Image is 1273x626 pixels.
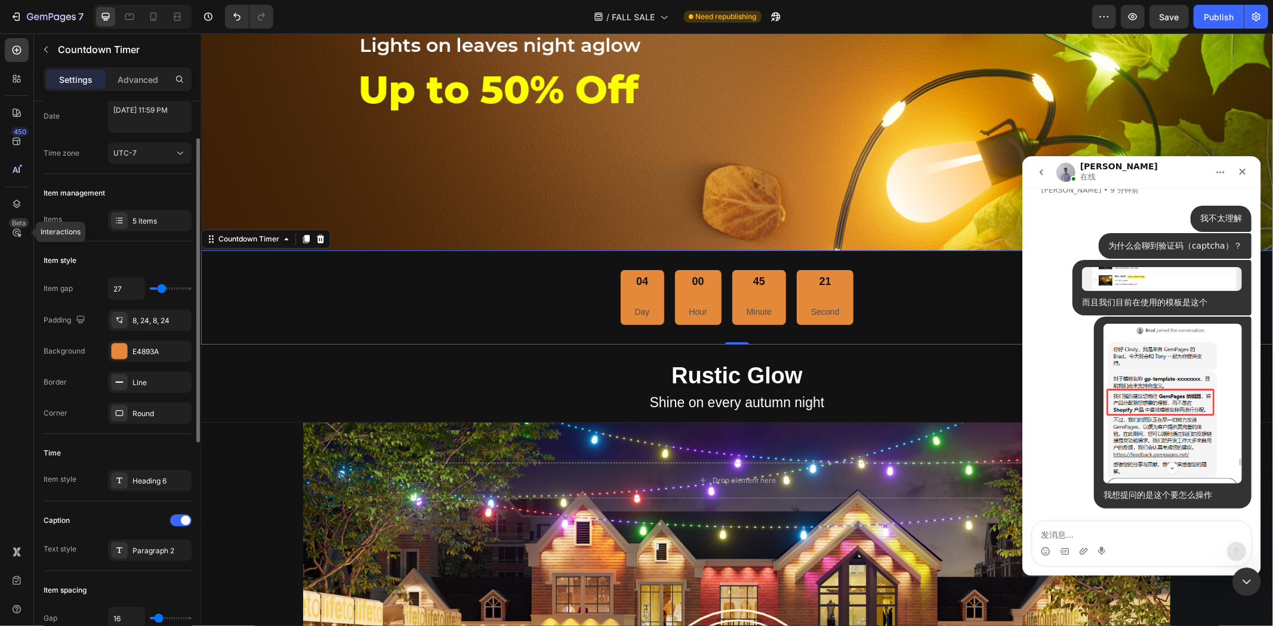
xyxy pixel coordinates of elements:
[15,200,81,211] div: Countdown Timer
[511,442,575,452] div: Drop element here
[178,329,894,357] h2: Rustic Glow
[434,241,449,255] div: 04
[108,142,192,164] button: UTC-7
[44,613,57,624] div: Gap
[545,271,571,286] p: Minute
[44,474,76,485] div: Item style
[612,11,655,23] span: FALL SALE
[488,241,506,255] div: 00
[1160,12,1179,22] span: Save
[44,214,62,225] div: Items
[5,5,89,29] button: 7
[44,188,105,199] div: Item management
[44,346,85,357] div: Background
[610,271,638,286] p: Second
[44,448,61,458] div: Time
[696,11,757,22] span: Need republishing
[59,73,93,86] p: Settings
[78,10,84,24] p: 7
[44,408,67,419] div: Corner
[1149,5,1189,29] button: Save
[44,312,88,329] div: Padding
[1194,5,1244,29] button: Publish
[1232,568,1261,596] iframe: Intercom live chat
[44,148,79,159] div: Time zone
[58,42,187,57] p: Countdown Timer
[434,271,449,286] p: Day
[225,5,273,29] div: Undo/Redo
[607,11,610,23] span: /
[545,241,571,255] div: 45
[44,255,76,266] div: Item style
[113,148,137,157] span: UTC-7
[11,127,29,137] div: 450
[179,357,893,382] p: Shine on every autumn night
[201,33,1273,626] iframe: Design area
[132,408,189,419] div: Round
[488,271,506,286] p: Hour
[44,283,73,294] div: Item gap
[132,546,189,556] div: Paragraph 2
[132,216,189,227] div: 5 items
[44,111,60,122] div: Date
[132,377,189,388] div: Line
[44,515,70,526] div: Caption
[1022,156,1261,576] iframe: Intercom live chat
[44,585,87,596] div: Item spacing
[132,315,189,326] div: 8, 24, 8, 24
[44,544,76,554] div: Text style
[132,346,189,357] div: E4893A
[132,476,189,486] div: Heading 6
[9,218,29,228] div: Beta
[610,241,638,255] div: 21
[44,377,67,388] div: Border
[109,278,144,299] input: Auto
[1204,11,1234,23] div: Publish
[118,73,158,86] p: Advanced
